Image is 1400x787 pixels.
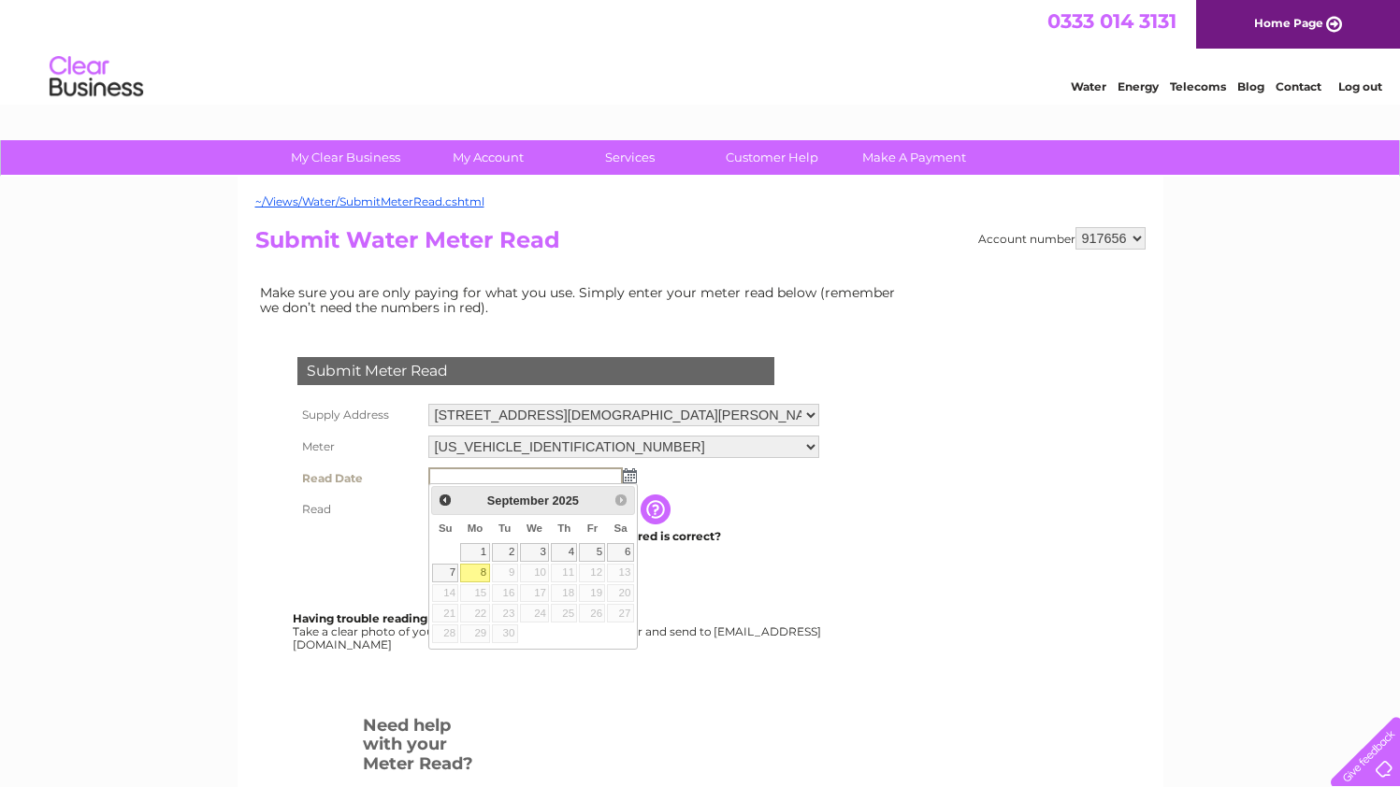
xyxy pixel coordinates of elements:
span: Saturday [614,522,628,534]
td: Are you sure the read you have entered is correct? [424,524,824,549]
input: Information [641,494,674,524]
div: Submit Meter Read [297,357,774,385]
th: Meter [293,431,424,463]
a: My Account [411,140,565,175]
a: Contact [1276,79,1321,93]
span: Wednesday [527,522,542,534]
h3: Need help with your Meter Read? [363,712,478,783]
a: Services [553,140,707,175]
th: Read [293,494,424,524]
a: Water [1071,79,1106,93]
span: Tuesday [498,522,511,534]
a: ~/Views/Water/SubmitMeterRead.cshtml [255,194,484,208]
div: Account number [978,227,1146,250]
a: Blog [1237,79,1264,93]
div: Clear Business is a trading name of Verastar Limited (registered in [GEOGRAPHIC_DATA] No. 3667643... [259,10,1143,91]
span: 2025 [552,494,578,508]
span: September [487,494,549,508]
b: Having trouble reading your meter? [293,611,502,625]
a: My Clear Business [268,140,423,175]
span: Prev [438,493,453,508]
span: Thursday [557,522,570,534]
a: 7 [432,564,458,582]
a: Telecoms [1170,79,1226,93]
a: 3 [520,543,550,562]
a: 8 [460,564,489,582]
img: ... [623,468,637,483]
a: Log out [1338,79,1382,93]
span: Friday [587,522,599,534]
a: Energy [1118,79,1159,93]
a: Customer Help [695,140,849,175]
td: Make sure you are only paying for what you use. Simply enter your meter read below (remember we d... [255,280,910,320]
img: logo.png [49,49,144,106]
a: 0333 014 3131 [1047,9,1176,33]
h2: Submit Water Meter Read [255,227,1146,263]
span: Monday [468,522,484,534]
th: Supply Address [293,399,424,431]
a: 1 [460,543,489,562]
a: Make A Payment [837,140,991,175]
a: 4 [551,543,577,562]
th: Read Date [293,463,424,494]
a: Prev [434,489,455,510]
a: 2 [492,543,518,562]
a: 6 [607,543,633,562]
div: Take a clear photo of your readings, tell us which supply it's for and send to [EMAIL_ADDRESS][DO... [293,612,824,651]
span: Sunday [439,522,453,534]
a: 5 [579,543,605,562]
